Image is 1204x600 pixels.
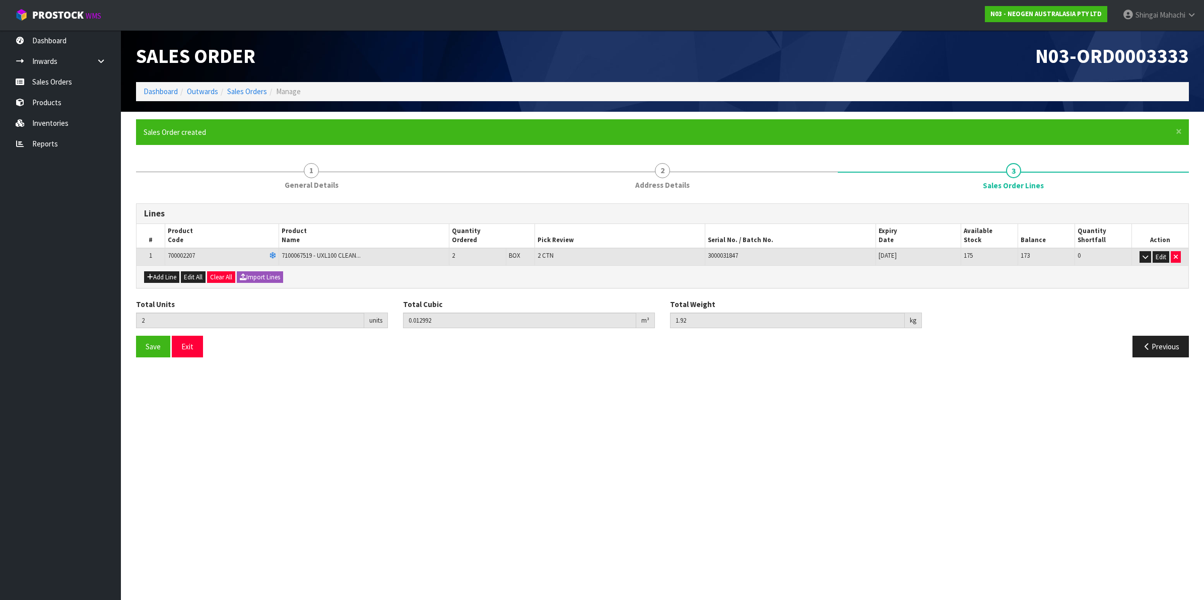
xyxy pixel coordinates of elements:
[879,251,897,260] span: [DATE]
[636,313,655,329] div: m³
[165,224,279,248] th: Product Code
[276,87,301,96] span: Manage
[705,224,876,248] th: Serial No. / Batch No.
[86,11,101,21] small: WMS
[670,313,905,328] input: Total Weight
[144,127,206,137] span: Sales Order created
[1135,10,1158,20] span: Shingai
[961,224,1018,248] th: Available Stock
[32,9,84,22] span: ProStock
[1006,163,1021,178] span: 3
[403,313,636,328] input: Total Cubic
[136,313,364,328] input: Total Units
[207,271,235,283] button: Clear All
[136,43,255,68] span: Sales Order
[146,342,161,351] span: Save
[1131,224,1188,248] th: Action
[1021,251,1030,260] span: 173
[990,10,1102,18] strong: N03 - NEOGEN AUSTRALASIA PTY LTD
[304,163,319,178] span: 1
[237,271,283,283] button: Import Lines
[538,251,554,260] span: 2 CTN
[364,313,388,329] div: units
[964,251,973,260] span: 175
[876,224,961,248] th: Expiry Date
[137,224,165,248] th: #
[509,251,520,260] span: BOX
[172,336,203,357] button: Exit
[144,271,179,283] button: Add Line
[144,87,178,96] a: Dashboard
[181,271,206,283] button: Edit All
[270,253,276,259] i: Frozen Goods
[1075,224,1131,248] th: Quantity Shortfall
[136,336,170,357] button: Save
[1153,251,1169,263] button: Edit
[655,163,670,178] span: 2
[1018,224,1075,248] th: Balance
[136,299,175,310] label: Total Units
[136,196,1189,365] span: Sales Order Lines
[708,251,738,260] span: 3000031847
[1035,43,1189,68] span: N03-ORD0003333
[187,87,218,96] a: Outwards
[168,251,195,260] span: 700002207
[227,87,267,96] a: Sales Orders
[1176,124,1182,138] span: ×
[279,224,449,248] th: Product Name
[285,180,339,190] span: General Details
[983,180,1044,191] span: Sales Order Lines
[670,299,715,310] label: Total Weight
[1078,251,1081,260] span: 0
[149,251,152,260] span: 1
[905,313,922,329] div: kg
[449,224,534,248] th: Quantity Ordered
[403,299,442,310] label: Total Cubic
[452,251,455,260] span: 2
[534,224,705,248] th: Pick Review
[635,180,690,190] span: Address Details
[1160,10,1185,20] span: Mahachi
[1132,336,1189,357] button: Previous
[144,209,1181,218] h3: Lines
[15,9,28,21] img: cube-alt.png
[282,251,361,260] span: 7100067519 - UXL100 CLEAN...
